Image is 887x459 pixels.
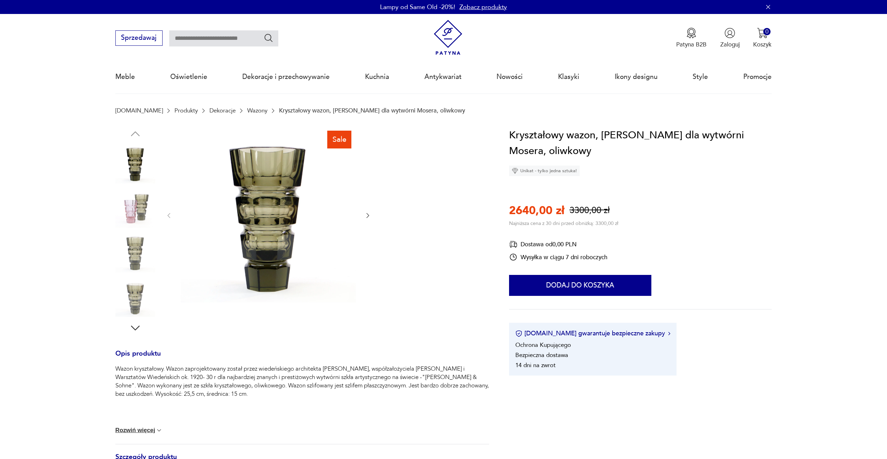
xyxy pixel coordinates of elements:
[156,427,163,434] img: chevron down
[115,107,163,114] a: [DOMAIN_NAME]
[115,365,489,398] p: Wazon kryształowy. Wazon zaprojektowany został przez wiedeńskiego architekta [PERSON_NAME], współ...
[515,330,522,337] img: Ikona certyfikatu
[509,240,517,249] img: Ikona dostawy
[459,3,507,12] a: Zobacz produkty
[170,61,207,93] a: Oświetlenie
[264,33,274,43] button: Szukaj
[174,107,198,114] a: Produkty
[509,275,651,296] button: Dodaj do koszyka
[676,28,707,49] button: Patyna B2B
[242,61,330,93] a: Dekoracje i przechowywanie
[430,20,466,55] img: Patyna - sklep z meblami i dekoracjami vintage
[724,28,735,38] img: Ikonka użytkownika
[615,61,658,93] a: Ikony designu
[509,127,772,159] h1: Kryształowy wazon, [PERSON_NAME] dla wytwórni Mosera, oliwkowy
[743,61,772,93] a: Promocje
[327,131,351,148] div: Sale
[424,61,462,93] a: Antykwariat
[753,41,772,49] p: Koszyk
[570,204,610,217] p: 3300,00 zł
[693,61,708,93] a: Style
[753,28,772,49] button: 0Koszyk
[686,28,697,38] img: Ikona medalu
[115,233,155,272] img: Zdjęcie produktu Kryształowy wazon, J. Hoffmann dla wytwórni Mosera, oliwkowy
[115,427,163,434] button: Rozwiń więcej
[676,41,707,49] p: Patyna B2B
[279,107,465,114] p: Kryształowy wazon, [PERSON_NAME] dla wytwórni Mosera, oliwkowy
[115,30,163,46] button: Sprzedawaj
[720,41,740,49] p: Zaloguj
[515,351,568,359] li: Bezpieczna dostawa
[509,166,580,176] div: Unikat - tylko jedna sztuka!
[515,329,670,338] button: [DOMAIN_NAME] gwarantuje bezpieczne zakupy
[247,107,267,114] a: Wazony
[757,28,768,38] img: Ikona koszyka
[720,28,740,49] button: Zaloguj
[365,61,389,93] a: Kuchnia
[115,188,155,228] img: Zdjęcie produktu Kryształowy wazon, J. Hoffmann dla wytwórni Mosera, oliwkowy
[115,351,489,365] h3: Opis produktu
[515,341,571,349] li: Ochrona Kupującego
[509,220,618,227] p: Najniższa cena z 30 dni przed obniżką: 3300,00 zł
[115,61,135,93] a: Meble
[515,361,556,369] li: 14 dni na zwrot
[509,253,607,261] div: Wysyłka w ciągu 7 dni roboczych
[181,127,356,303] img: Zdjęcie produktu Kryształowy wazon, J. Hoffmann dla wytwórni Mosera, oliwkowy
[380,3,455,12] p: Lampy od Same Old -20%!
[115,144,155,183] img: Zdjęcie produktu Kryształowy wazon, J. Hoffmann dla wytwórni Mosera, oliwkowy
[115,277,155,317] img: Zdjęcie produktu Kryształowy wazon, J. Hoffmann dla wytwórni Mosera, oliwkowy
[509,240,607,249] div: Dostawa od 0,00 PLN
[496,61,523,93] a: Nowości
[763,28,771,35] div: 0
[509,203,564,218] p: 2640,00 zł
[115,36,163,41] a: Sprzedawaj
[209,107,236,114] a: Dekoracje
[676,28,707,49] a: Ikona medaluPatyna B2B
[558,61,579,93] a: Klasyki
[512,168,518,174] img: Ikona diamentu
[668,332,670,335] img: Ikona strzałki w prawo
